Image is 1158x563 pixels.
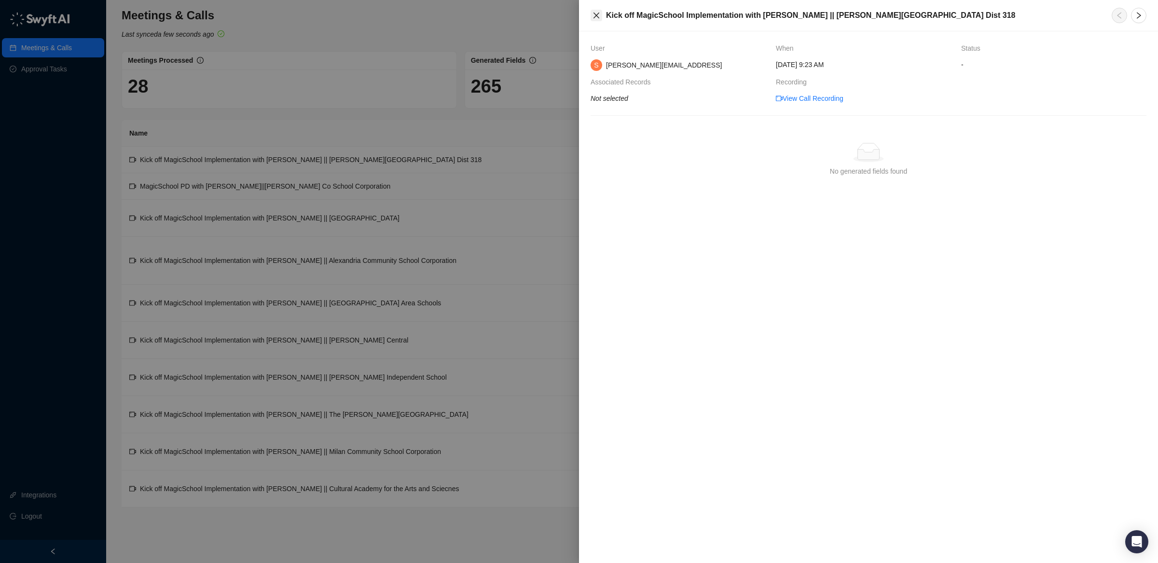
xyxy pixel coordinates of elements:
span: right [1135,12,1143,19]
div: Open Intercom Messenger [1125,530,1148,553]
span: Associated Records [591,77,656,87]
span: Recording [776,77,812,87]
div: No generated fields found [830,166,907,177]
span: video-camera [776,95,783,102]
span: User [591,43,610,54]
span: close [593,12,600,19]
span: When [776,43,799,54]
span: S [594,60,598,70]
span: - [961,59,1146,70]
button: Close [591,10,602,21]
span: Status [961,43,985,54]
h5: Kick off MagicSchool Implementation with [PERSON_NAME] || [PERSON_NAME][GEOGRAPHIC_DATA] Dist 318 [606,10,1100,21]
span: [DATE] 9:23 AM [776,59,824,70]
a: video-cameraView Call Recording [776,93,843,104]
i: Not selected [591,95,628,102]
span: [PERSON_NAME][EMAIL_ADDRESS] [606,61,722,69]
